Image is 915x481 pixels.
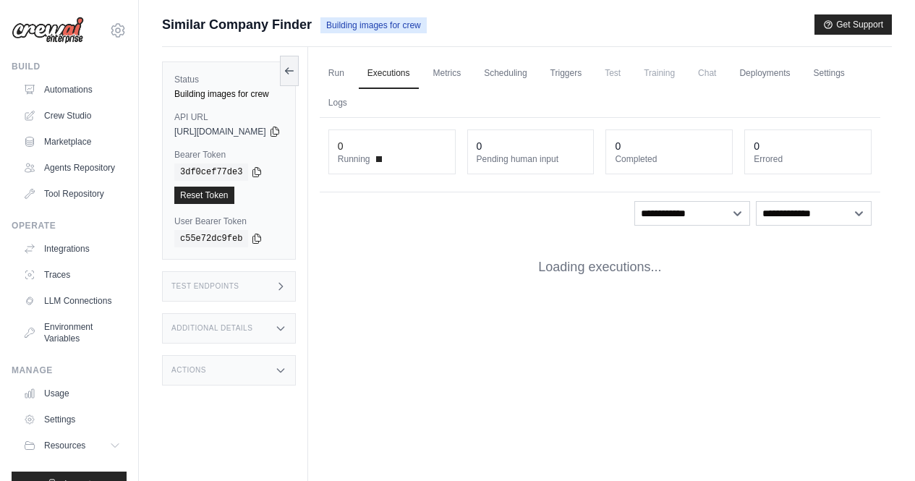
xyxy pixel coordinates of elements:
dt: Pending human input [477,153,585,165]
a: Logs [320,88,356,119]
a: Deployments [731,59,799,89]
a: Tool Repository [17,182,127,205]
a: Traces [17,263,127,286]
code: c55e72dc9feb [174,230,248,247]
dt: Completed [615,153,723,165]
div: 0 [754,139,759,153]
div: Operate [12,220,127,231]
span: Test [596,59,629,88]
span: [URL][DOMAIN_NAME] [174,126,266,137]
a: Integrations [17,237,127,260]
a: Environment Variables [17,315,127,350]
label: Bearer Token [174,149,284,161]
a: LLM Connections [17,289,127,312]
dt: Errored [754,153,862,165]
a: Executions [359,59,419,89]
label: User Bearer Token [174,216,284,227]
div: 0 [477,139,482,153]
img: Logo [12,17,84,44]
span: Similar Company Finder [162,14,312,35]
span: Running [338,153,370,165]
div: Loading executions... [320,234,880,300]
a: Usage [17,382,127,405]
span: Chat is not available until the deployment is complete [689,59,725,88]
a: Run [320,59,353,89]
div: 0 [338,139,344,153]
span: Building images for crew [320,17,427,33]
span: Resources [44,440,85,451]
code: 3df0cef77de3 [174,163,248,181]
a: Automations [17,78,127,101]
a: Metrics [425,59,470,89]
label: Status [174,74,284,85]
a: Settings [804,59,853,89]
div: 0 [615,139,621,153]
div: Build [12,61,127,72]
a: Triggers [542,59,591,89]
h3: Actions [171,366,206,375]
h3: Test Endpoints [171,282,239,291]
a: Reset Token [174,187,234,204]
a: Marketplace [17,130,127,153]
div: Manage [12,365,127,376]
a: Settings [17,408,127,431]
a: Crew Studio [17,104,127,127]
label: API URL [174,111,284,123]
button: Get Support [814,14,892,35]
a: Agents Repository [17,156,127,179]
h3: Additional Details [171,324,252,333]
a: Scheduling [475,59,535,89]
div: Building images for crew [174,88,284,100]
span: Training is not available until the deployment is complete [635,59,684,88]
button: Resources [17,434,127,457]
